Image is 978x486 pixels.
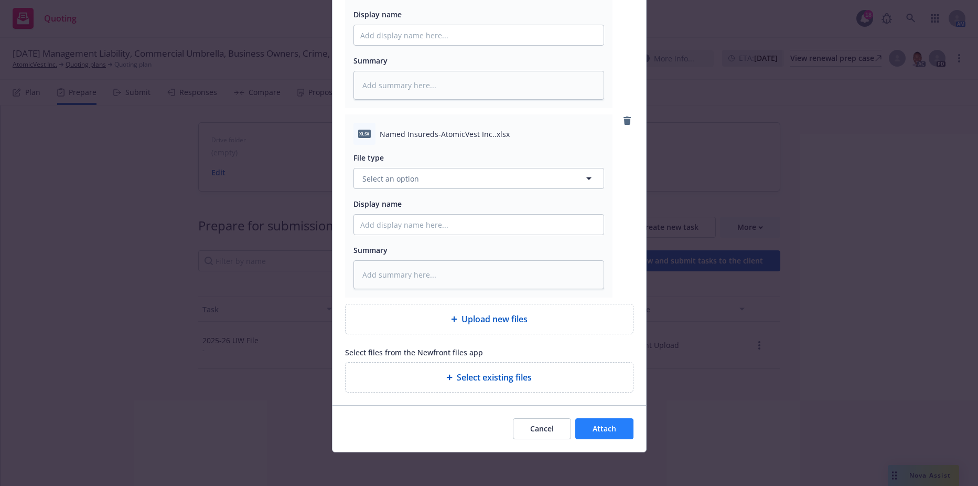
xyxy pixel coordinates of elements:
[461,313,528,325] span: Upload new files
[353,245,388,255] span: Summary
[354,215,604,235] input: Add display name here...
[353,56,388,66] span: Summary
[353,168,604,189] button: Select an option
[457,371,532,384] span: Select existing files
[353,9,402,19] span: Display name
[353,199,402,209] span: Display name
[353,153,384,163] span: File type
[621,114,633,127] a: remove
[530,424,554,434] span: Cancel
[593,424,616,434] span: Attach
[345,347,633,358] span: Select files from the Newfront files app
[513,418,571,439] button: Cancel
[358,130,371,138] span: xlsx
[362,173,419,184] span: Select an option
[575,418,633,439] button: Attach
[345,304,633,334] div: Upload new files
[354,25,604,45] input: Add display name here...
[345,362,633,393] div: Select existing files
[380,129,510,140] span: Named Insureds-AtomicVest Inc..xlsx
